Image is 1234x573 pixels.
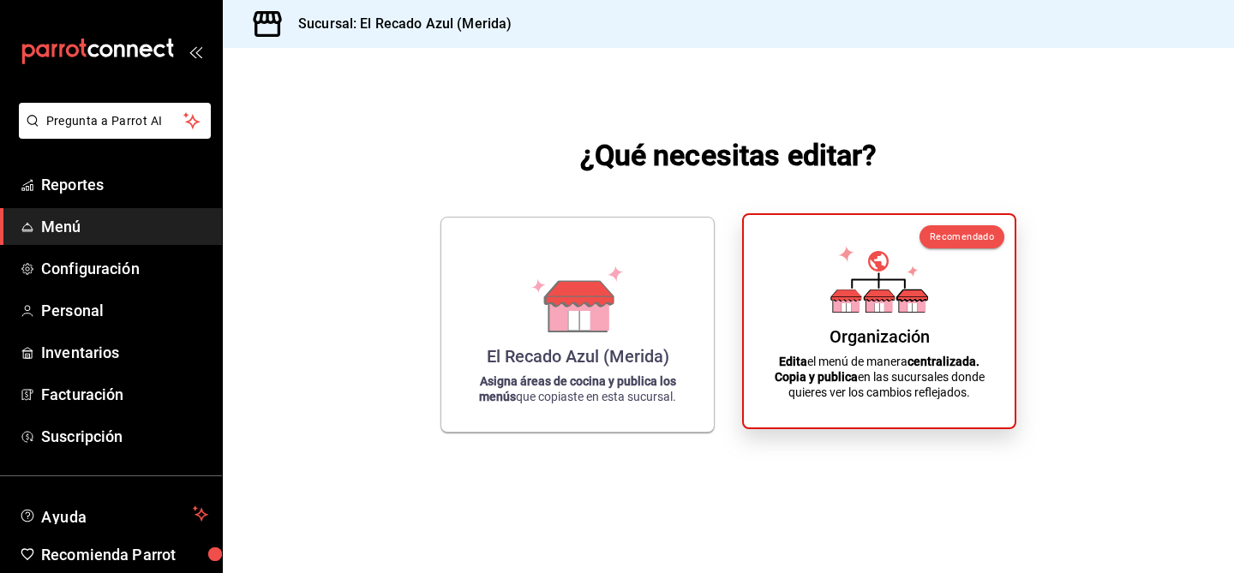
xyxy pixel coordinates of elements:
strong: Asigna áreas de cocina y publica los menús [479,374,676,403]
a: Pregunta a Parrot AI [12,124,211,142]
span: Inventarios [41,341,208,364]
strong: Edita [779,355,807,368]
button: open_drawer_menu [189,45,202,58]
span: Facturación [41,383,208,406]
p: el menú de manera en las sucursales donde quieres ver los cambios reflejados. [764,354,994,400]
strong: centralizada. [908,355,979,368]
span: Recomienda Parrot [41,543,208,566]
span: Ayuda [41,504,186,524]
span: Configuración [41,257,208,280]
span: Recomendado [930,231,994,242]
span: Menú [41,215,208,238]
div: El Recado Azul (Merida) [487,346,669,367]
span: Personal [41,299,208,322]
span: Reportes [41,173,208,196]
p: que copiaste en esta sucursal. [462,373,693,404]
strong: Copia y publica [775,370,858,384]
h1: ¿Qué necesitas editar? [580,134,878,176]
h3: Sucursal: El Recado Azul (Merida) [285,14,512,34]
div: Organización [830,326,930,347]
button: Pregunta a Parrot AI [19,103,211,139]
span: Pregunta a Parrot AI [46,112,184,130]
span: Suscripción [41,425,208,448]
